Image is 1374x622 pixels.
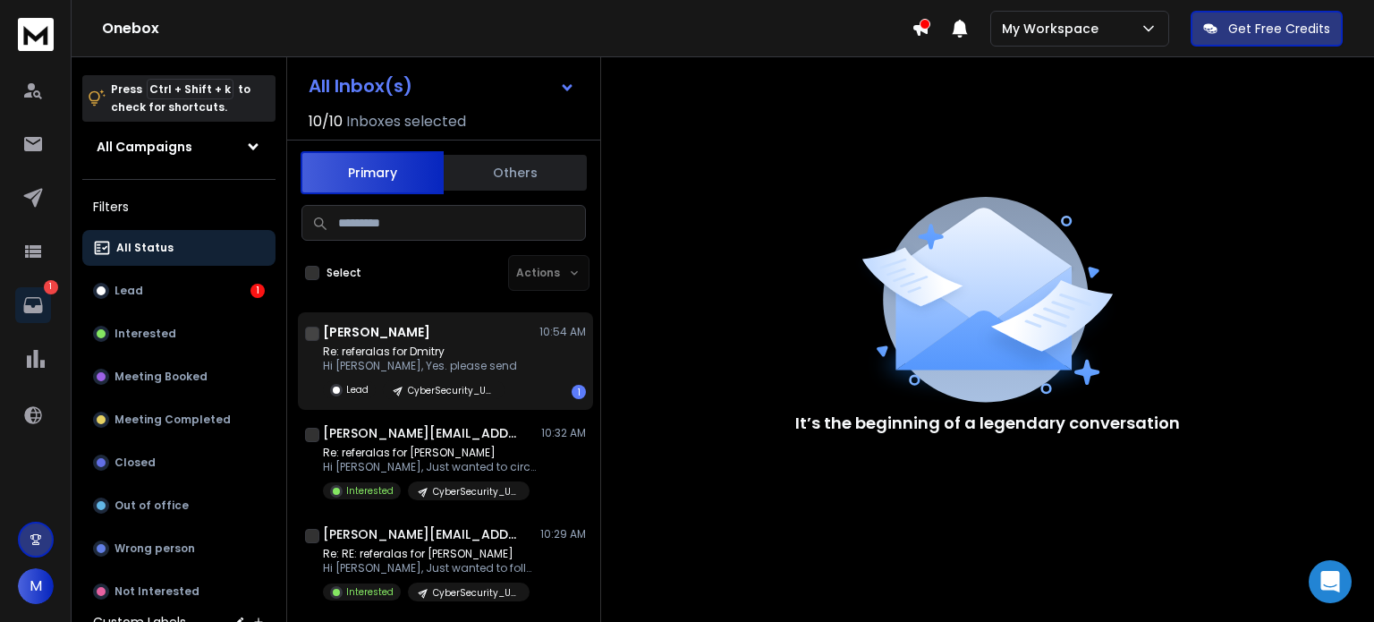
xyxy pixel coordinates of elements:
button: All Inbox(s) [294,68,589,104]
p: Hi [PERSON_NAME], Just wanted to circle [323,460,538,474]
div: 1 [572,385,586,399]
p: 10:32 AM [541,426,586,440]
p: Press to check for shortcuts. [111,81,250,116]
p: Re: referalas for Dmitry [323,345,517,359]
p: Interested [346,585,394,599]
span: Ctrl + Shift + k [147,79,233,99]
p: CyberSecurity_USA [433,485,519,498]
img: logo [18,18,54,51]
h1: [PERSON_NAME][EMAIL_ADDRESS][DOMAIN_NAME] [323,525,520,543]
p: Meeting Completed [114,413,231,427]
p: Hi [PERSON_NAME], Yes. please send [323,359,517,373]
p: Re: referalas for [PERSON_NAME] [323,446,538,460]
p: 10:54 AM [539,325,586,339]
p: Not Interested [114,584,199,599]
button: Out of office [82,488,276,524]
span: 10 / 10 [309,111,343,132]
p: It’s the beginning of a legendary conversation [795,411,1180,436]
p: 1 [44,280,58,294]
a: 1 [15,287,51,323]
button: Interested [82,316,276,352]
button: All Status [82,230,276,266]
button: Wrong person [82,531,276,567]
p: Lead [114,284,143,298]
h1: [PERSON_NAME] [323,323,430,341]
button: Closed [82,445,276,481]
p: Interested [346,484,394,498]
p: CyberSecurity_USA [433,586,519,600]
h1: All Campaigns [97,138,192,156]
p: Out of office [114,498,189,513]
button: Lead1 [82,273,276,309]
div: 1 [250,284,265,298]
button: Meeting Completed [82,402,276,438]
h3: Filters [82,194,276,219]
p: Re: RE: referalas for [PERSON_NAME] [323,547,538,561]
button: Others [444,153,587,192]
p: CyberSecurity_USA [408,384,494,397]
button: M [18,568,54,604]
h1: Onebox [102,18,912,39]
button: All Campaigns [82,129,276,165]
p: Hi [PERSON_NAME], Just wanted to follow [323,561,538,575]
p: My Workspace [1002,20,1106,38]
p: Wrong person [114,541,195,556]
p: All Status [116,241,174,255]
p: Meeting Booked [114,370,208,384]
p: Lead [346,383,369,396]
button: Primary [301,151,444,194]
p: 10:29 AM [540,527,586,541]
p: Closed [114,456,156,470]
h1: [PERSON_NAME][EMAIL_ADDRESS][DOMAIN_NAME] [323,424,520,442]
button: Meeting Booked [82,359,276,395]
p: Interested [114,327,176,341]
div: Open Intercom Messenger [1309,560,1352,603]
label: Select [327,266,361,280]
button: Not Interested [82,574,276,609]
h1: All Inbox(s) [309,77,412,95]
p: Get Free Credits [1228,20,1330,38]
h3: Inboxes selected [346,111,466,132]
button: Get Free Credits [1191,11,1343,47]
